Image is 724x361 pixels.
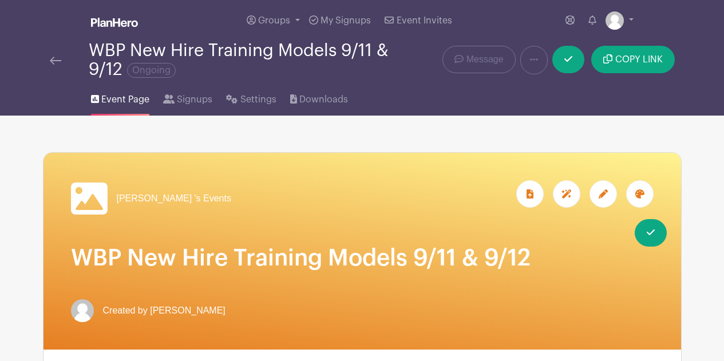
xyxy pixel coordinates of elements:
span: Downloads [299,93,348,106]
img: logo_white-6c42ec7e38ccf1d336a20a19083b03d10ae64f83f12c07503d8b9e83406b4c7d.svg [91,18,138,27]
a: [PERSON_NAME] 's Events [71,180,231,217]
span: Groups [258,16,290,25]
a: Message [442,46,515,73]
span: Ongoing [127,63,176,78]
h1: WBP New Hire Training Models 9/11 & 9/12 [71,244,654,272]
a: Signups [163,79,212,116]
span: Message [466,53,504,66]
span: Settings [240,93,276,106]
a: Event Page [91,79,149,116]
span: Signups [177,93,212,106]
span: Event Page [101,93,149,106]
span: [PERSON_NAME] 's Events [117,192,231,205]
div: WBP New Hire Training Models 9/11 & 9/12 [89,41,399,79]
span: COPY LINK [615,55,663,64]
button: COPY LINK [591,46,674,73]
img: default-ce2991bfa6775e67f084385cd625a349d9dcbb7a52a09fb2fda1e96e2d18dcdb.png [606,11,624,30]
img: back-arrow-29a5d9b10d5bd6ae65dc969a981735edf675c4d7a1fe02e03b50dbd4ba3cdb55.svg [50,57,61,65]
span: Created by [PERSON_NAME] [103,304,225,318]
a: Settings [226,79,276,116]
a: Downloads [290,79,348,116]
span: Event Invites [397,16,452,25]
span: My Signups [321,16,371,25]
img: default-ce2991bfa6775e67f084385cd625a349d9dcbb7a52a09fb2fda1e96e2d18dcdb.png [71,299,94,322]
